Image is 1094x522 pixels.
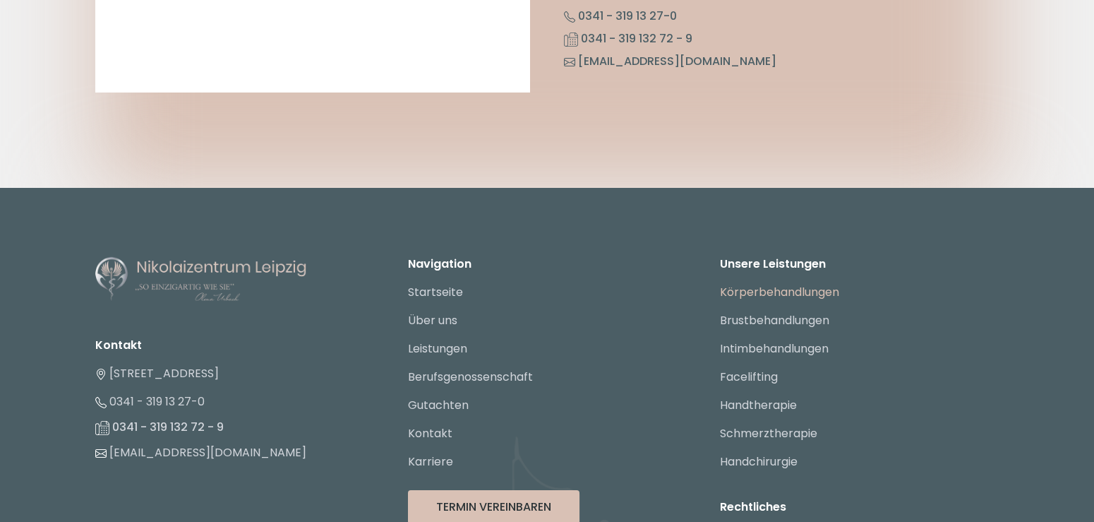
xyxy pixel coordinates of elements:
[564,8,677,24] a: 0341 - 319 13 27-0
[95,444,306,461] a: [EMAIL_ADDRESS][DOMAIN_NAME]
[720,425,817,441] a: Schmerztherapie
[95,337,374,354] li: Kontakt
[95,393,205,410] a: 0341 - 319 13 27-0
[720,340,829,357] a: Intimbehandlungen
[408,453,453,470] a: Karriere
[720,369,778,385] a: Facelifting
[408,256,687,273] p: Navigation
[408,397,469,413] a: Gutachten
[720,453,798,470] a: Handchirurgie
[408,340,467,357] a: Leistungen
[720,284,839,300] a: Körperbehandlungen
[720,256,999,273] p: Unsere Leistungen
[720,397,797,413] a: Handtherapie
[564,28,999,50] li: 0341 - 319 132 72 - 9
[408,369,533,385] a: Berufsgenossenschaft
[720,499,999,516] p: Rechtliches
[720,312,829,328] a: Brustbehandlungen
[95,256,307,304] img: Nikolaizentrum Leipzig - Logo
[408,312,457,328] a: Über uns
[408,425,452,441] a: Kontakt
[564,53,776,69] a: [EMAIL_ADDRESS][DOMAIN_NAME]
[95,365,219,381] a: [STREET_ADDRESS]
[95,416,374,439] li: 0341 - 319 132 72 - 9
[408,284,463,300] a: Startseite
